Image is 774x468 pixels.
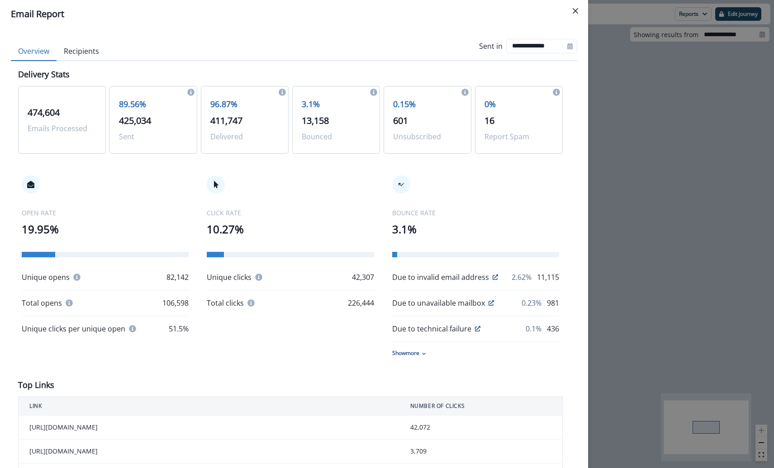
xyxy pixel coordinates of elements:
[399,440,563,463] td: 3,709
[393,114,408,127] span: 601
[22,298,62,308] p: Total opens
[210,98,279,110] p: 96.87%
[19,397,399,416] th: LINK
[302,114,329,127] span: 13,158
[302,98,370,110] p: 3.1%
[393,98,462,110] p: 0.15%
[568,4,583,18] button: Close
[210,131,279,142] p: Delivered
[210,114,242,127] span: 411,747
[352,272,374,283] p: 42,307
[18,379,54,391] p: Top Links
[28,123,96,134] p: Emails Processed
[348,298,374,308] p: 226,444
[19,416,399,440] td: [URL][DOMAIN_NAME]
[22,208,189,217] p: OPEN RATE
[392,272,489,283] p: Due to invalid email address
[207,272,252,283] p: Unique clicks
[57,42,106,61] button: Recipients
[392,298,485,308] p: Due to unavailable mailbox
[166,272,189,283] p: 82,142
[393,131,462,142] p: Unsubscribed
[479,41,503,52] p: Sent in
[537,272,559,283] p: 11,115
[484,131,553,142] p: Report Spam
[119,98,188,110] p: 89.56%
[399,397,563,416] th: NUMBER OF CLICKS
[392,221,559,237] p: 3.1%
[28,106,60,118] span: 474,604
[207,298,244,308] p: Total clicks
[119,131,188,142] p: Sent
[207,208,374,217] p: CLICK RATE
[547,298,559,308] p: 981
[484,98,553,110] p: 0%
[169,323,189,334] p: 51.5%
[119,114,151,127] span: 425,034
[392,349,419,357] p: Show more
[11,42,57,61] button: Overview
[162,298,189,308] p: 106,598
[22,221,189,237] p: 19.95%
[18,68,70,80] p: Delivery Stats
[392,208,559,217] p: BOUNCE RATE
[11,7,577,21] div: Email Report
[19,440,399,463] td: [URL][DOMAIN_NAME]
[547,323,559,334] p: 436
[512,272,532,283] p: 2.62%
[399,416,563,440] td: 42,072
[392,323,471,334] p: Due to technical failure
[22,272,70,283] p: Unique opens
[22,323,125,334] p: Unique clicks per unique open
[484,114,494,127] span: 16
[522,298,541,308] p: 0.23%
[207,221,374,237] p: 10.27%
[302,131,370,142] p: Bounced
[526,323,541,334] p: 0.1%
